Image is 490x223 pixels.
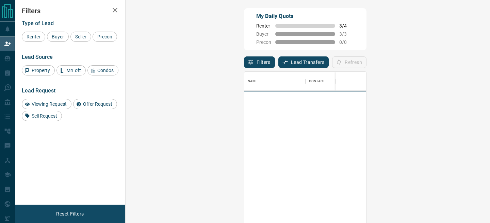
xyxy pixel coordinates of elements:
[22,99,71,109] div: Viewing Request
[309,72,325,91] div: Contact
[256,31,271,37] span: Buyer
[56,65,86,75] div: MrLoft
[87,65,118,75] div: Condos
[244,72,306,91] div: Name
[29,101,69,107] span: Viewing Request
[95,34,115,39] span: Precon
[22,20,54,27] span: Type of Lead
[47,32,69,42] div: Buyer
[339,23,354,29] span: 3 / 4
[256,39,271,45] span: Precon
[49,34,66,39] span: Buyer
[22,32,45,42] div: Renter
[64,68,83,73] span: MrLoft
[256,12,354,20] p: My Daily Quota
[81,101,115,107] span: Offer Request
[339,31,354,37] span: 3 / 3
[70,32,91,42] div: Seller
[29,113,60,119] span: Sell Request
[339,39,354,45] span: 0 / 0
[22,54,53,60] span: Lead Source
[29,68,52,73] span: Property
[24,34,43,39] span: Renter
[22,65,55,75] div: Property
[248,72,258,91] div: Name
[95,68,116,73] span: Condos
[22,87,55,94] span: Lead Request
[73,99,117,109] div: Offer Request
[93,32,117,42] div: Precon
[22,7,118,15] h2: Filters
[278,56,329,68] button: Lead Transfers
[306,72,360,91] div: Contact
[256,23,271,29] span: Renter
[73,34,89,39] span: Seller
[22,111,62,121] div: Sell Request
[52,208,88,220] button: Reset Filters
[244,56,275,68] button: Filters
